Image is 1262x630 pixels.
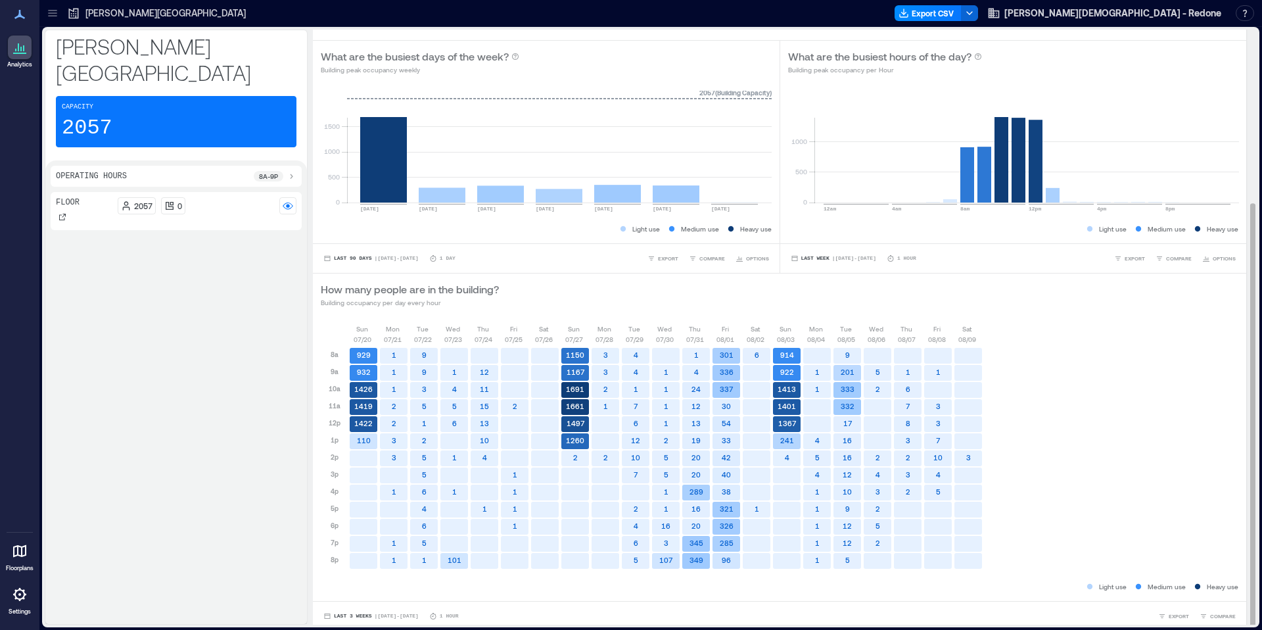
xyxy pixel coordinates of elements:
[357,436,371,445] text: 110
[868,334,885,345] p: 08/06
[791,137,806,145] tspan: 1000
[733,252,772,265] button: OPTIONS
[2,535,37,576] a: Floorplans
[9,608,31,616] p: Settings
[746,254,769,262] span: OPTIONS
[778,385,796,393] text: 1413
[720,385,734,393] text: 337
[657,324,672,334] p: Wed
[1165,206,1175,212] text: 8pm
[321,49,509,64] p: What are the busiest days of the week?
[906,368,910,376] text: 1
[788,252,879,265] button: Last Week |[DATE]-[DATE]
[778,402,796,410] text: 1401
[513,487,517,496] text: 1
[1153,252,1194,265] button: COMPARE
[656,334,674,345] p: 07/30
[452,402,457,410] text: 5
[691,436,701,445] text: 19
[417,324,429,334] p: Tue
[357,351,371,359] text: 929
[392,556,396,564] text: 1
[1099,224,1127,234] p: Light use
[841,385,854,393] text: 333
[482,504,487,513] text: 1
[568,324,580,334] p: Sun
[751,324,760,334] p: Sat
[596,334,613,345] p: 07/28
[809,324,823,334] p: Mon
[422,470,427,479] text: 5
[906,419,910,427] text: 8
[711,206,730,212] text: [DATE]
[392,539,396,547] text: 1
[876,470,880,479] text: 4
[631,436,640,445] text: 12
[422,539,427,547] text: 5
[357,368,371,376] text: 932
[689,487,703,496] text: 289
[452,419,457,427] text: 6
[664,436,668,445] text: 2
[539,324,548,334] p: Sat
[331,486,339,497] p: 4p
[722,419,731,427] text: 54
[664,504,668,513] text: 1
[452,487,457,496] text: 1
[906,487,910,496] text: 2
[845,351,850,359] text: 9
[573,453,578,462] text: 2
[897,254,916,262] p: 1 Hour
[815,453,820,462] text: 5
[1213,254,1236,262] span: OPTIONS
[440,254,456,262] p: 1 Day
[626,334,643,345] p: 07/29
[392,351,396,359] text: 1
[740,224,772,234] p: Heavy use
[936,368,941,376] text: 1
[440,612,459,620] p: 1 Hour
[664,402,668,410] text: 1
[815,385,820,393] text: 1
[85,7,246,20] p: [PERSON_NAME][GEOGRAPHIC_DATA]
[336,198,340,206] tspan: 0
[354,385,373,393] text: 1426
[936,402,941,410] text: 3
[815,521,820,530] text: 1
[936,470,941,479] text: 4
[906,436,910,445] text: 3
[815,556,820,564] text: 1
[452,453,457,462] text: 1
[480,385,489,393] text: 11
[1148,224,1186,234] p: Medium use
[392,436,396,445] text: 3
[331,435,339,445] p: 1p
[480,419,489,427] text: 13
[329,400,340,411] p: 11a
[1207,581,1238,592] p: Heavy use
[1004,7,1221,20] span: [PERSON_NAME][DEMOGRAPHIC_DATA] - Redone
[1111,252,1148,265] button: EXPORT
[722,556,731,564] text: 96
[807,334,825,345] p: 08/04
[664,539,668,547] text: 3
[691,504,701,513] text: 16
[906,470,910,479] text: 3
[906,453,910,462] text: 2
[331,366,339,377] p: 9a
[321,252,421,265] button: Last 90 Days |[DATE]-[DATE]
[722,453,731,462] text: 42
[56,171,127,182] p: Operating Hours
[62,102,93,112] p: Capacity
[722,324,729,334] p: Fri
[634,351,638,359] text: 4
[815,487,820,496] text: 1
[331,469,339,479] p: 3p
[392,385,396,393] text: 1
[331,554,339,565] p: 8p
[321,64,519,75] p: Building peak occupancy weekly
[815,539,820,547] text: 1
[419,206,438,212] text: [DATE]
[513,504,517,513] text: 1
[962,324,971,334] p: Sat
